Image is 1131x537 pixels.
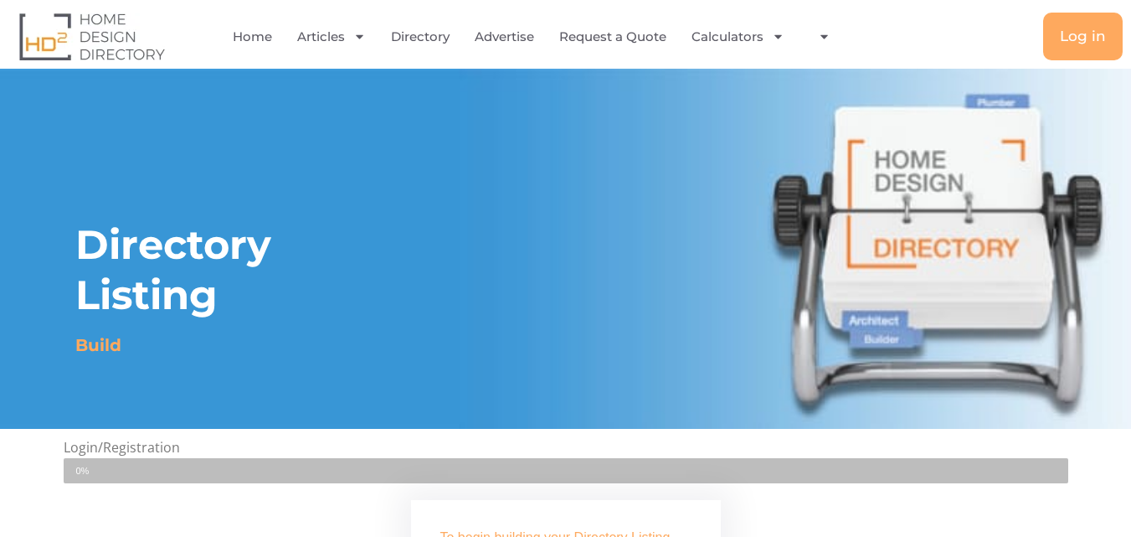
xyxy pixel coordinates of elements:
a: Log in [1043,13,1123,60]
h1: Build [75,320,121,370]
span: Login/Registration [64,438,180,457]
a: Directory [391,18,450,56]
a: Home [233,18,272,56]
a: Advertise [475,18,534,56]
span: Log in [1060,29,1106,44]
span: 0% [76,458,102,483]
a: Articles [297,18,366,56]
h1: Directory Listing [75,219,371,320]
a: Request a Quote [559,18,666,56]
a: Calculators [691,18,784,56]
nav: Menu [231,18,844,56]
